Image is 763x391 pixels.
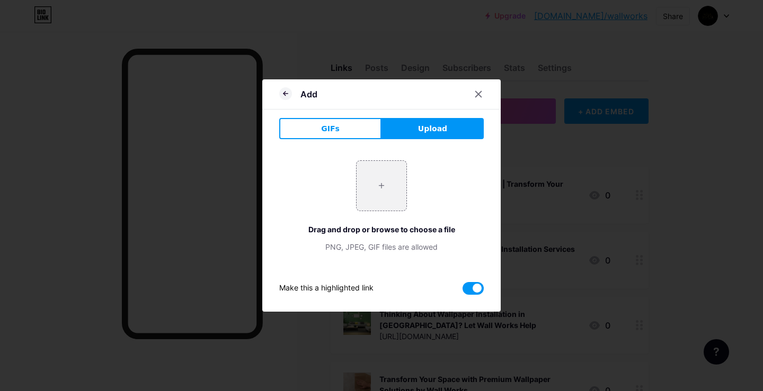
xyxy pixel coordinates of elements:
span: Upload [418,123,447,134]
div: Drag and drop or browse to choose a file [279,224,484,235]
div: Add [300,88,317,101]
div: Make this a highlighted link [279,282,374,295]
button: Upload [381,118,484,139]
span: GIFs [321,123,340,134]
div: PNG, JPEG, GIF files are allowed [279,241,484,252]
button: GIFs [279,118,381,139]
